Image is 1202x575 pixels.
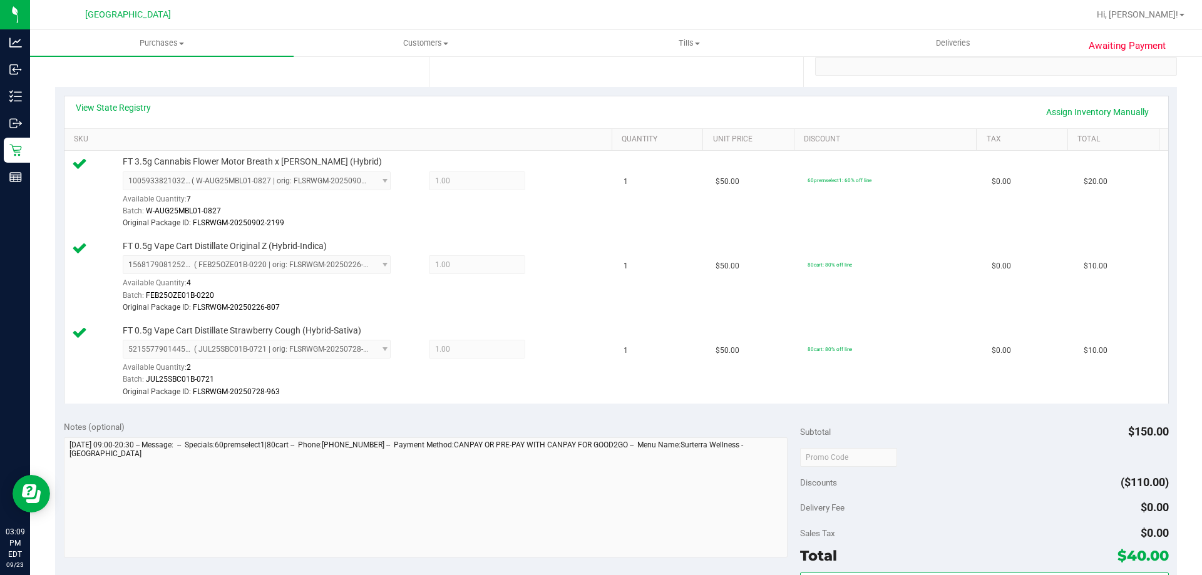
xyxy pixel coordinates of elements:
span: 1 [624,260,628,272]
a: Purchases [30,30,294,56]
a: View State Registry [76,101,151,114]
span: $0.00 [1141,501,1169,514]
span: 2 [187,363,191,372]
span: FLSRWGM-20250902-2199 [193,218,284,227]
span: FLSRWGM-20250226-807 [193,303,280,312]
inline-svg: Retail [9,144,22,156]
span: Tills [558,38,820,49]
span: Discounts [800,471,837,494]
inline-svg: Outbound [9,117,22,130]
span: Original Package ID: [123,387,191,396]
a: Tax [987,135,1063,145]
span: W-AUG25MBL01-0827 [146,206,221,215]
span: FT 0.5g Vape Cart Distillate Original Z (Hybrid-Indica) [123,240,327,252]
inline-svg: Reports [9,171,22,183]
span: $0.00 [992,176,1011,188]
span: $20.00 [1084,176,1107,188]
span: 7 [187,195,191,203]
a: Tills [557,30,821,56]
span: Batch: [123,375,144,384]
span: 4 [187,278,191,287]
span: Subtotal [800,427,831,437]
a: Deliveries [821,30,1085,56]
span: Original Package ID: [123,303,191,312]
iframe: Resource center [13,475,50,512]
a: Quantity [622,135,698,145]
div: Available Quantity: [123,190,404,215]
span: $40.00 [1117,547,1169,564]
span: JUL25SBC01B-0721 [146,375,214,384]
span: $0.00 [1141,526,1169,539]
span: Deliveries [919,38,987,49]
inline-svg: Inventory [9,90,22,103]
span: Batch: [123,291,144,300]
span: FEB25OZE01B-0220 [146,291,214,300]
span: $50.00 [716,176,739,188]
inline-svg: Inbound [9,63,22,76]
span: $0.00 [992,260,1011,272]
span: Original Package ID: [123,218,191,227]
span: Notes (optional) [64,422,125,432]
span: Batch: [123,206,144,215]
span: 80cart: 80% off line [808,346,852,352]
a: Total [1077,135,1154,145]
span: $50.00 [716,345,739,357]
span: FT 0.5g Vape Cart Distillate Strawberry Cough (Hybrid-Sativa) [123,325,361,337]
span: 60premselect1: 60% off line [808,177,871,183]
span: FLSRWGM-20250728-963 [193,387,280,396]
a: Unit Price [713,135,789,145]
span: ($110.00) [1121,476,1169,489]
span: $150.00 [1128,425,1169,438]
span: Total [800,547,837,564]
span: 80cart: 80% off line [808,262,852,268]
a: Assign Inventory Manually [1038,101,1157,123]
span: [GEOGRAPHIC_DATA] [85,9,171,20]
span: $10.00 [1084,260,1107,272]
p: 03:09 PM EDT [6,526,24,560]
span: Customers [294,38,557,49]
span: 1 [624,176,628,188]
span: $10.00 [1084,345,1107,357]
a: Discount [804,135,972,145]
a: SKU [74,135,607,145]
span: Delivery Fee [800,502,845,512]
span: 1 [624,345,628,357]
span: FT 3.5g Cannabis Flower Motor Breath x [PERSON_NAME] (Hybrid) [123,156,382,168]
span: Awaiting Payment [1089,39,1166,53]
p: 09/23 [6,560,24,569]
input: Promo Code [800,448,897,467]
inline-svg: Analytics [9,36,22,49]
a: Customers [294,30,557,56]
span: $0.00 [992,345,1011,357]
span: $50.00 [716,260,739,272]
div: Available Quantity: [123,359,404,383]
span: Sales Tax [800,528,835,538]
span: Purchases [30,38,294,49]
span: Hi, [PERSON_NAME]! [1097,9,1178,19]
div: Available Quantity: [123,274,404,298]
